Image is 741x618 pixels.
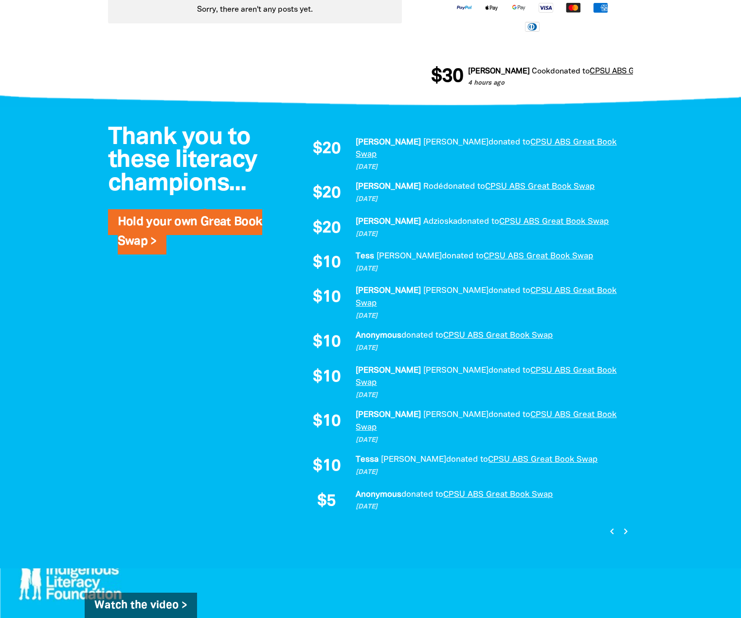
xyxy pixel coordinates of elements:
img: American Express logo [587,2,614,13]
em: Rodé [423,183,443,190]
img: Google Pay logo [505,2,532,13]
p: [DATE] [356,230,623,239]
em: Cook [532,68,550,75]
p: [DATE] [356,163,623,172]
span: donated to [488,139,530,146]
span: $10 [313,290,341,306]
em: Tess [356,253,374,260]
i: chevron_left [606,526,618,537]
span: donated to [488,411,530,418]
em: [PERSON_NAME] [468,68,530,75]
em: Adzioska [423,218,457,225]
p: [DATE] [356,311,623,321]
div: Paginated content [302,136,623,530]
span: $20 [313,185,341,202]
span: Thank you to these literacy champions... [108,127,257,195]
img: Diners Club logo [519,21,546,32]
span: donated to [401,332,443,339]
div: Donation stream [302,136,623,530]
p: [DATE] [356,264,623,274]
img: Apple Pay logo [478,2,505,13]
p: [DATE] [356,436,623,445]
em: [PERSON_NAME] [356,218,421,225]
span: $20 [313,220,341,237]
em: Anonymous [356,491,401,498]
em: Tessa [356,456,379,463]
span: $20 [313,141,341,158]
em: [PERSON_NAME] [377,253,442,260]
button: Next page [618,525,632,538]
em: [PERSON_NAME] [423,367,488,374]
span: $30 [431,67,463,87]
span: donated to [550,68,590,75]
a: CPSU ABS Great Book Swap [443,491,553,498]
em: [PERSON_NAME] [356,367,421,374]
i: chevron_right [620,526,632,537]
div: Donation stream [431,61,633,92]
img: Visa logo [532,2,560,13]
p: [DATE] [356,391,623,400]
a: CPSU ABS Great Book Swap [356,411,616,431]
span: donated to [401,491,443,498]
em: [PERSON_NAME] [356,183,421,190]
span: donated to [446,456,488,463]
a: CPSU ABS Great Book Swap [356,287,616,307]
span: donated to [442,253,484,260]
em: [PERSON_NAME] [423,287,488,294]
span: donated to [488,287,530,294]
p: 4 hours ago [468,79,690,89]
a: Hold your own Great Book Swap > [118,217,262,247]
em: [PERSON_NAME] [356,139,421,146]
span: $10 [313,255,341,272]
a: CPSU ABS Great Book Swap [488,456,597,463]
em: [PERSON_NAME] [423,411,488,418]
span: $10 [313,334,341,351]
em: Anonymous [356,332,401,339]
em: [PERSON_NAME] [423,139,488,146]
span: $10 [313,414,341,430]
a: CPSU ABS Great Book Swap [590,68,690,75]
em: [PERSON_NAME] [356,411,421,418]
a: CPSU ABS Great Book Swap [485,183,595,190]
img: Mastercard logo [560,2,587,13]
a: CPSU ABS Great Book Swap [484,253,593,260]
span: $10 [313,458,341,475]
img: Paypal logo [451,2,478,13]
p: [DATE] [356,502,623,512]
p: [DATE] [356,344,623,353]
span: donated to [488,367,530,374]
em: [PERSON_NAME] [356,287,421,294]
span: $10 [313,369,341,386]
a: CPSU ABS Great Book Swap [499,218,609,225]
span: $5 [317,493,336,510]
p: [DATE] [356,468,623,477]
em: [PERSON_NAME] [381,456,446,463]
span: donated to [443,183,485,190]
span: donated to [457,218,499,225]
a: CPSU ABS Great Book Swap [443,332,553,339]
button: Previous page [605,525,618,538]
p: [DATE] [356,195,623,204]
